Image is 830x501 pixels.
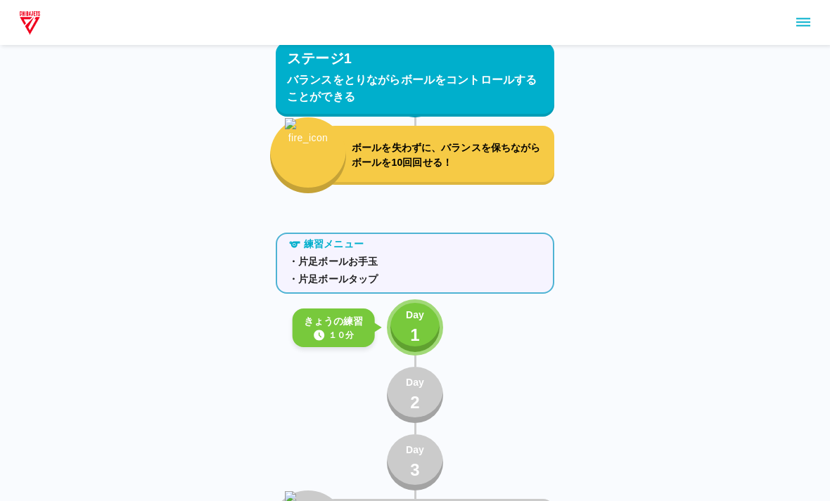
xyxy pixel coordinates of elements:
[288,273,542,287] p: ・片足ボールタップ
[410,391,420,416] p: 2
[406,443,424,458] p: Day
[387,367,443,424] button: Day2
[387,300,443,356] button: Day1
[285,119,332,176] img: fire_icon
[304,315,364,330] p: きょうの練習
[410,323,420,349] p: 1
[288,255,542,270] p: ・片足ボールお手玉
[387,435,443,491] button: Day3
[406,376,424,391] p: Day
[406,308,424,323] p: Day
[17,8,43,37] img: dummy
[791,11,815,34] button: sidemenu
[287,48,352,69] p: ステージ1
[352,141,549,171] p: ボールを失わずに、バランスを保ちながらボールを10回回せる！
[304,238,364,252] p: 練習メニュー
[410,458,420,483] p: 3
[287,72,543,105] p: バランスをとりながらボールをコントロールすることができる
[270,118,346,194] button: fire_icon
[328,330,354,342] p: １０分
